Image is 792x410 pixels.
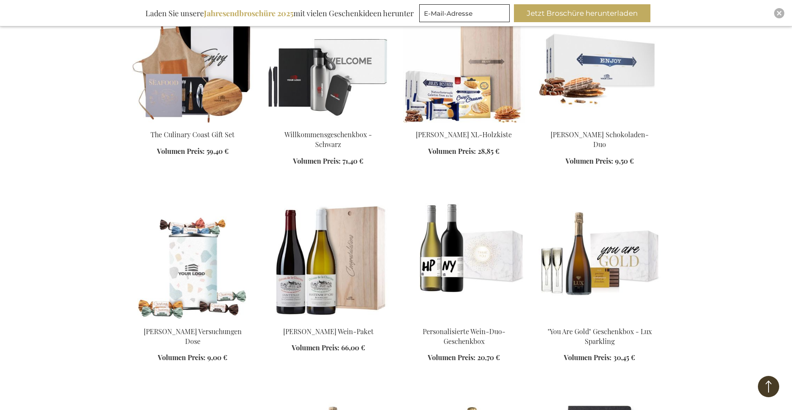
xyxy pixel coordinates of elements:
div: Laden Sie unsere mit vielen Geschenkideen herunter [142,4,418,22]
a: "You Are Gold" Geschenkbox - Lux Sparkling [548,327,652,346]
span: 9,00 € [207,353,227,362]
a: Volumen Preis: 66,00 € [292,343,365,353]
form: marketing offers and promotions [419,4,512,25]
span: Volumen Preis: [566,156,613,165]
span: 28,85 € [478,147,499,156]
img: The Culinary Coast Gift Set [132,3,254,123]
span: 9,50 € [615,156,634,165]
a: Volumen Preis: 9,00 € [158,353,227,363]
a: Yves Girardin Santenay Wein-Paket [267,316,389,324]
span: Volumen Preis: [428,353,476,362]
button: Jetzt Broschüre herunterladen [514,4,650,22]
span: Volumen Preis: [293,156,341,165]
a: Volumen Preis: 71,40 € [293,156,363,166]
a: Volumen Preis: 9,50 € [566,156,634,166]
div: Close [774,8,784,18]
img: Welcome Aboard Gift Box - Black [267,3,389,123]
a: [PERSON_NAME] Versuchungen Dose [144,327,242,346]
span: Volumen Preis: [564,353,612,362]
span: Volumen Preis: [428,147,476,156]
span: Volumen Preis: [158,353,206,362]
span: Volumen Preis: [157,147,205,156]
a: Willkommensgeschenkbox - Schwarz [284,130,372,149]
a: The Culinary Coast Gift Set [132,119,254,127]
a: [PERSON_NAME] Schokoladen-Duo [551,130,649,149]
a: [PERSON_NAME] Wein-Paket [283,327,374,336]
a: Jules Destrooper Chocolate Duo [539,119,661,127]
span: 20,70 € [477,353,500,362]
a: Welcome Aboard Gift Box - Black [267,119,389,127]
img: Personalised Wine Duo Gift Box [403,200,525,320]
a: "You Are Gold" Geschenkbox - Lux Sparkling [539,316,661,324]
a: Volumen Preis: 30,45 € [564,353,635,363]
span: 30,45 € [613,353,635,362]
span: Volumen Preis: [292,343,339,352]
a: Volumen Preis: 28,85 € [428,147,499,156]
a: Guylian Versuchungen Dose [132,316,254,324]
span: 71,40 € [342,156,363,165]
img: Jules Destrooper XL Wooden Box Personalised 1 [403,3,525,123]
b: Jahresendbroschüre 2025 [204,8,293,18]
img: Yves Girardin Santenay Wein-Paket [267,200,389,320]
a: Personalised Wine Duo Gift Box [403,316,525,324]
span: 66,00 € [341,343,365,352]
a: Volumen Preis: 59,40 € [157,147,229,156]
a: Personalisierte Wein-Duo-Geschenkbox [423,327,505,346]
img: "You Are Gold" Geschenkbox - Lux Sparkling [539,200,661,320]
a: Volumen Preis: 20,70 € [428,353,500,363]
img: Jules Destrooper Chocolate Duo [539,3,661,123]
input: E-Mail-Adresse [419,4,510,22]
a: [PERSON_NAME] XL-Holzkiste [416,130,512,139]
a: The Culinary Coast Gift Set [151,130,235,139]
a: Jules Destrooper XL Wooden Box Personalised 1 [403,119,525,127]
img: Guylian Versuchungen Dose [132,200,254,320]
img: Close [777,11,782,16]
span: 59,40 € [206,147,229,156]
